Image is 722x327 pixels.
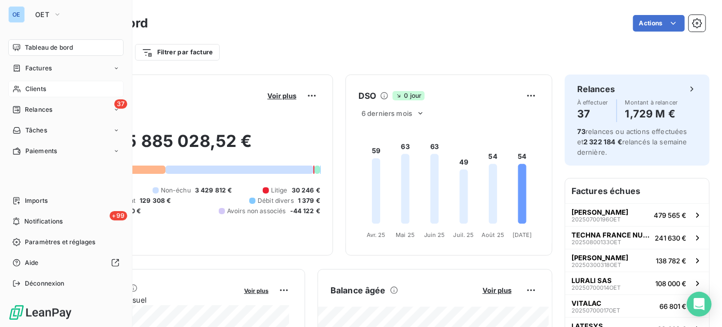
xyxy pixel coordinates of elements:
span: 20250700014OET [571,285,621,291]
span: 2 322 184 € [583,138,622,146]
span: À effectuer [577,99,608,106]
span: LURALI SAS [571,276,612,285]
h4: 1,729 M € [625,106,678,122]
tspan: Avr. 25 [367,231,386,239]
span: VITALAC [571,299,601,307]
a: Aide [8,255,124,271]
span: Chiffre d'affaires mensuel [58,294,237,305]
span: 108 000 € [655,279,686,288]
span: 129 308 € [140,196,171,205]
h2: 5 885 028,52 € [58,131,320,162]
tspan: Mai 25 [396,231,415,239]
h6: Factures échues [565,179,709,203]
span: Paramètres et réglages [25,237,95,247]
span: +99 [110,211,127,220]
span: 66 801 € [659,302,686,310]
span: Déconnexion [25,279,65,288]
img: Logo LeanPay [8,304,72,321]
h4: 37 [577,106,608,122]
span: Voir plus [483,286,512,294]
span: Tableau de bord [25,43,73,52]
span: Montant à relancer [625,99,678,106]
tspan: Août 25 [482,231,504,239]
span: 241 630 € [655,234,686,242]
button: VITALAC20250700017OET66 801 € [565,294,709,317]
span: 20250700017OET [571,307,620,314]
button: TECHNA FRANCE NUTRITION20250800133OET241 630 € [565,226,709,249]
span: 20250800133OET [571,239,621,245]
button: Voir plus [241,286,272,295]
span: Non-échu [161,186,191,195]
h6: Balance âgée [330,284,386,296]
span: Avoirs non associés [227,206,286,216]
span: Paiements [25,146,57,156]
span: Relances [25,105,52,114]
button: Voir plus [479,286,515,295]
tspan: [DATE] [513,231,532,239]
span: 138 782 € [656,257,686,265]
span: Notifications [24,217,63,226]
span: 3 429 812 € [195,186,232,195]
div: Open Intercom Messenger [687,292,712,317]
span: Voir plus [244,287,268,294]
span: 73 [577,127,585,136]
button: Actions [633,15,685,32]
span: TECHNA FRANCE NUTRITION [571,231,651,239]
span: -44 122 € [290,206,320,216]
tspan: Juil. 25 [454,231,474,239]
span: Factures [25,64,52,73]
span: [PERSON_NAME] [571,208,628,216]
button: [PERSON_NAME]20250700196OET479 565 € [565,203,709,226]
tspan: Juin 25 [424,231,445,239]
h6: DSO [358,90,376,102]
span: 479 565 € [654,211,686,219]
span: 20250300318OET [571,262,621,268]
button: Voir plus [264,91,299,100]
span: 1 379 € [298,196,320,205]
span: Litige [271,186,288,195]
button: [PERSON_NAME]20250300318OET138 782 € [565,249,709,272]
h6: Relances [577,83,615,95]
span: OET [35,10,49,19]
span: 37 [114,99,127,109]
span: 6 derniers mois [362,109,412,117]
div: OE [8,6,25,23]
span: Imports [25,196,48,205]
button: Filtrer par facture [135,44,220,61]
span: Clients [25,84,46,94]
span: 30 246 € [292,186,320,195]
span: 20250700196OET [571,216,621,222]
span: Aide [25,258,39,267]
span: relances ou actions effectuées et relancés la semaine dernière. [577,127,687,156]
span: Tâches [25,126,47,135]
span: Voir plus [267,92,296,100]
button: LURALI SAS20250700014OET108 000 € [565,272,709,294]
span: 0 jour [393,91,425,100]
span: Débit divers [258,196,294,205]
span: [PERSON_NAME] [571,254,628,262]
